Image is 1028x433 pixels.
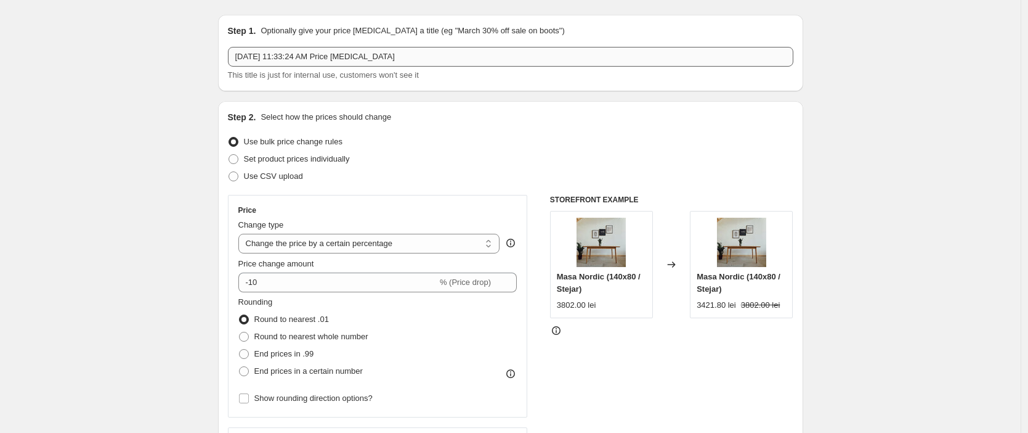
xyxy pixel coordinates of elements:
span: Masa Nordic (140x80 / Stejar) [557,272,641,294]
h6: STOREFRONT EXAMPLE [550,195,793,205]
h2: Step 2. [228,111,256,123]
img: IMG_2705_80x.jpg [717,218,766,267]
input: -15 [238,273,437,292]
span: Set product prices individually [244,154,350,163]
span: End prices in a certain number [254,366,363,376]
span: Show rounding direction options? [254,394,373,403]
h3: Price [238,205,256,215]
input: 30% off holiday sale [228,47,793,67]
span: Use CSV upload [244,171,303,181]
strike: 3802.00 lei [741,299,780,311]
p: Optionally give your price [MEDICAL_DATA] a title (eg "March 30% off sale on boots") [261,25,564,37]
span: Price change amount [238,259,314,268]
span: Use bulk price change rules [244,137,342,146]
div: 3802.00 lei [557,299,596,311]
span: This title is just for internal use, customers won't see it [228,70,419,80]
span: % (Price drop) [440,278,491,287]
span: Round to nearest .01 [254,315,329,324]
span: Masa Nordic (140x80 / Stejar) [697,272,780,294]
span: Rounding [238,297,273,307]
span: Round to nearest whole number [254,332,368,341]
div: help [504,237,517,249]
img: IMG_2705_80x.jpg [577,218,626,267]
p: Select how the prices should change [261,111,391,123]
div: 3421.80 lei [697,299,736,311]
span: Change type [238,220,284,229]
h2: Step 1. [228,25,256,37]
span: End prices in .99 [254,349,314,358]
